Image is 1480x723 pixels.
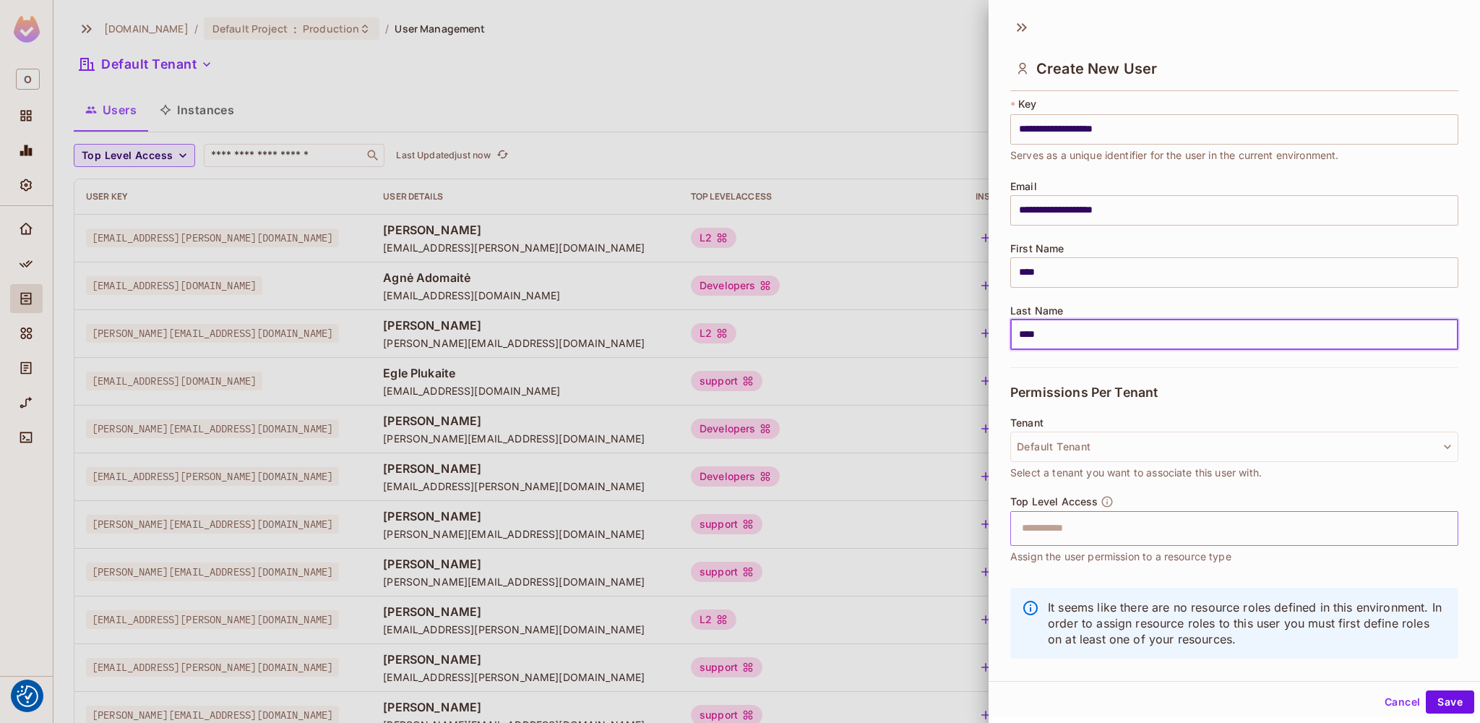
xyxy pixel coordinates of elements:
img: Revisit consent button [17,685,38,707]
button: Save [1426,690,1474,714]
span: Key [1018,98,1036,110]
span: Select a tenant you want to associate this user with. [1010,465,1262,481]
button: Default Tenant [1010,432,1458,462]
span: First Name [1010,243,1064,254]
span: Create New User [1036,60,1157,77]
span: Last Name [1010,305,1063,317]
span: Assign the user permission to a resource type [1010,549,1231,565]
button: Open [1450,526,1453,529]
p: It seems like there are no resource roles defined in this environment. In order to assign resourc... [1048,599,1447,647]
span: Serves as a unique identifier for the user in the current environment. [1010,147,1339,163]
button: Cancel [1379,690,1426,714]
span: Tenant [1010,417,1044,429]
span: Email [1010,181,1037,192]
span: Top Level Access [1010,496,1098,508]
span: Permissions Per Tenant [1010,385,1158,400]
button: Consent Preferences [17,685,38,707]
